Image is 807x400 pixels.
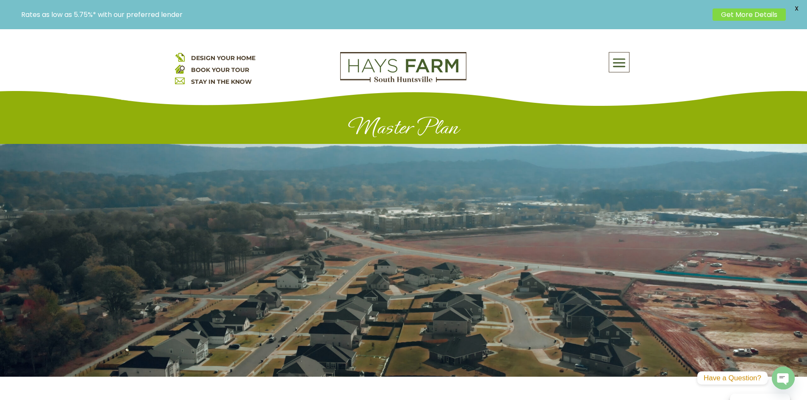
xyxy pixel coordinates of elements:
a: hays farm homes huntsville development [340,77,466,84]
a: DESIGN YOUR HOME [191,54,255,62]
p: Rates as low as 5.75%* with our preferred lender [21,11,708,19]
span: X [790,2,803,15]
img: book your home tour [175,64,185,74]
a: BOOK YOUR TOUR [191,66,249,74]
img: Logo [340,52,466,83]
a: Get More Details [713,8,786,21]
h1: Master Plan [175,115,632,144]
img: design your home [175,52,185,62]
a: STAY IN THE KNOW [191,78,252,86]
